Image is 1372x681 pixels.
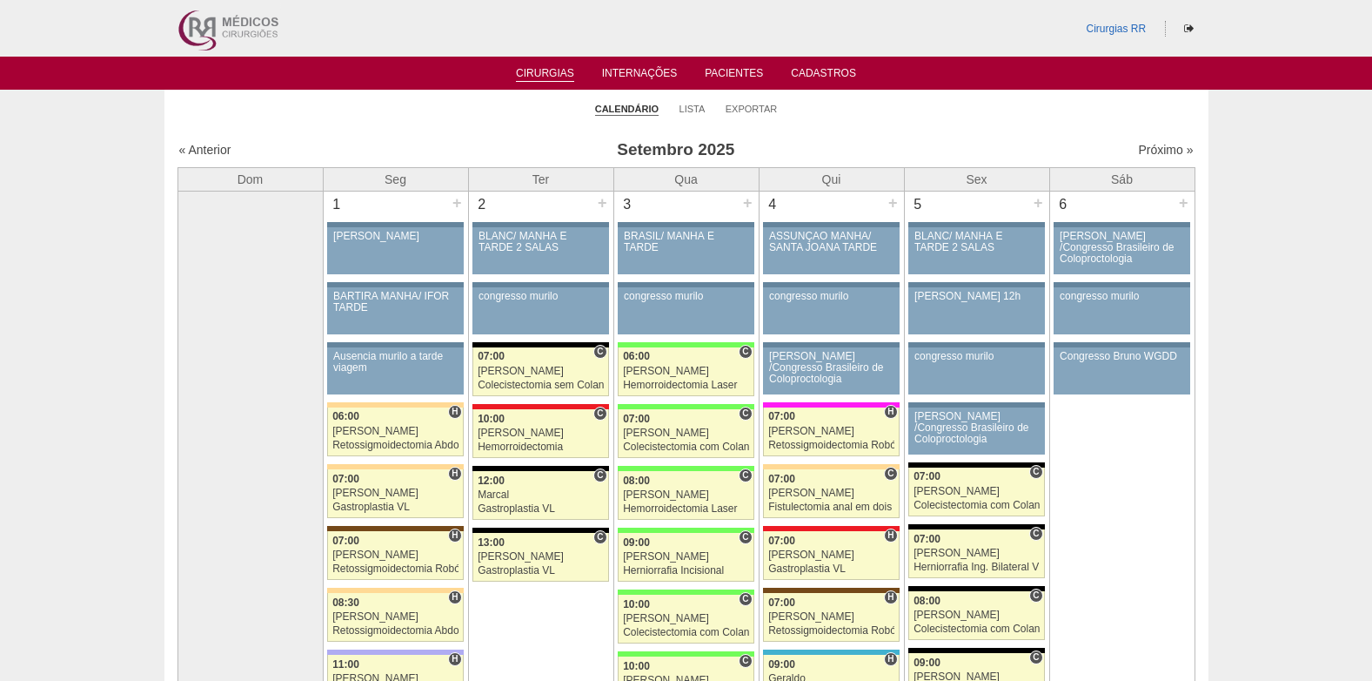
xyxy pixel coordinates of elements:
[332,563,458,575] div: Retossigmoidectomia Robótica
[884,590,897,604] span: Hospital
[763,222,899,227] div: Key: Aviso
[763,227,899,274] a: ASSUNÇÃO MANHÃ/ SANTA JOANA TARDE
[1054,227,1189,274] a: [PERSON_NAME] /Congresso Brasileiro de Coloproctologia
[618,282,753,287] div: Key: Aviso
[469,192,496,218] div: 2
[472,287,608,334] a: congresso murilo
[618,590,753,595] div: Key: Brasil
[914,411,1039,446] div: [PERSON_NAME] /Congresso Brasileiro de Coloproctologia
[327,402,463,408] div: Key: Bartira
[739,345,752,359] span: Consultório
[908,529,1044,578] a: C 07:00 [PERSON_NAME] Herniorrafia Ing. Bilateral VL
[679,103,706,115] a: Lista
[327,531,463,580] a: H 07:00 [PERSON_NAME] Retossigmoidectomia Robótica
[908,287,1044,334] a: [PERSON_NAME] 12h
[739,407,752,421] span: Consultório
[478,565,604,576] div: Gastroplastia VL
[332,550,458,561] div: [PERSON_NAME]
[1176,192,1191,214] div: +
[1060,291,1184,302] div: congresso murilo
[908,468,1044,516] a: C 07:00 [PERSON_NAME] Colecistectomia com Colangiografia VL
[472,466,608,471] div: Key: Blanc
[324,192,351,218] div: 1
[1086,23,1146,35] a: Cirurgias RR
[623,536,650,549] span: 09:00
[739,530,752,544] span: Consultório
[478,380,604,391] div: Colecistectomia sem Colangiografia VL
[763,347,899,394] a: [PERSON_NAME] /Congresso Brasileiro de Coloproctologia
[914,548,1040,559] div: [PERSON_NAME]
[768,597,795,609] span: 07:00
[1054,347,1189,394] a: Congresso Bruno WGDD
[179,143,231,157] a: « Anterior
[768,625,894,637] div: Retossigmoidectomia Robótica
[1029,651,1042,664] span: Consultório
[472,533,608,582] a: C 13:00 [PERSON_NAME] Gastroplastia VL
[904,167,1049,191] th: Sex
[908,462,1044,468] div: Key: Blanc
[884,405,897,419] span: Hospital
[914,595,940,607] span: 08:00
[623,489,749,501] div: [PERSON_NAME]
[618,227,753,274] a: BRASIL/ MANHÃ E TARDE
[908,227,1044,274] a: BLANC/ MANHÃ E TARDE 2 SALAS
[763,342,899,347] div: Key: Aviso
[740,192,755,214] div: +
[448,405,461,419] span: Hospital
[327,342,463,347] div: Key: Aviso
[908,586,1044,591] div: Key: Blanc
[332,426,458,437] div: [PERSON_NAME]
[1054,342,1189,347] div: Key: Aviso
[768,440,894,451] div: Retossigmoidectomia Robótica
[468,167,613,191] th: Ter
[914,562,1040,573] div: Herniorrafia Ing. Bilateral VL
[516,67,574,82] a: Cirurgias
[739,469,752,482] span: Consultório
[479,231,603,253] div: BLANC/ MANHÃ E TARDE 2 SALAS
[908,342,1044,347] div: Key: Aviso
[884,529,897,543] span: Hospital
[618,533,753,582] a: C 09:00 [PERSON_NAME] Herniorrafia Incisional
[472,471,608,520] a: C 12:00 Marcal Gastroplastia VL
[908,402,1044,408] div: Key: Aviso
[768,658,795,671] span: 09:00
[914,291,1039,302] div: [PERSON_NAME] 12h
[448,590,461,604] span: Hospital
[1050,192,1077,218] div: 6
[623,613,749,624] div: [PERSON_NAME]
[448,467,461,481] span: Hospital
[327,593,463,642] a: H 08:30 [PERSON_NAME] Retossigmoidectomia Abdominal VL
[768,550,894,561] div: [PERSON_NAME]
[333,291,458,314] div: BARTIRA MANHÃ/ IFOR TARDE
[479,291,603,302] div: congresso murilo
[914,533,940,545] span: 07:00
[478,366,604,377] div: [PERSON_NAME]
[914,657,940,669] span: 09:00
[472,227,608,274] a: BLANC/ MANHÃ E TARDE 2 SALAS
[332,535,359,547] span: 07:00
[332,410,359,422] span: 06:00
[422,138,929,163] h3: Setembro 2025
[623,503,749,515] div: Hemorroidectomia Laser
[739,654,752,668] span: Consultório
[624,291,748,302] div: congresso murilo
[914,610,1040,621] div: [PERSON_NAME]
[726,103,778,115] a: Exportar
[905,192,932,218] div: 5
[478,475,505,487] span: 12:00
[448,652,461,666] span: Hospital
[472,282,608,287] div: Key: Aviso
[478,503,604,515] div: Gastroplastia VL
[908,347,1044,394] a: congresso murilo
[705,67,763,84] a: Pacientes
[177,167,323,191] th: Dom
[763,282,899,287] div: Key: Aviso
[624,231,748,253] div: BRASIL/ MANHÃ E TARDE
[618,595,753,644] a: C 10:00 [PERSON_NAME] Colecistectomia com Colangiografia VL
[618,404,753,409] div: Key: Brasil
[593,407,606,421] span: Consultório
[327,282,463,287] div: Key: Aviso
[763,531,899,580] a: H 07:00 [PERSON_NAME] Gastroplastia VL
[1031,192,1046,214] div: +
[472,222,608,227] div: Key: Aviso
